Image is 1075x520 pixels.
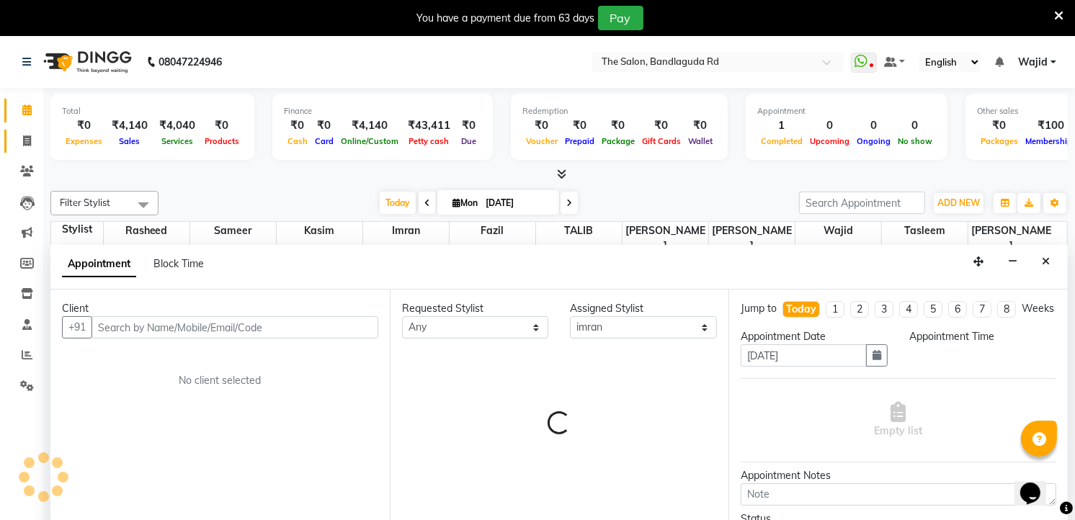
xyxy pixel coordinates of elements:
div: ₹0 [598,117,638,134]
div: Client [62,301,378,316]
span: rasheed [104,222,189,240]
span: Cash [284,136,311,146]
div: 1 [757,117,806,134]
div: Appointment Time [909,329,1056,344]
span: Online/Custom [337,136,402,146]
div: ₹0 [684,117,716,134]
span: TALIB [536,222,622,240]
span: Ongoing [853,136,894,146]
div: ₹0 [456,117,481,134]
span: fazil [450,222,535,240]
span: Prepaid [561,136,598,146]
li: 8 [997,301,1016,318]
span: [PERSON_NAME] [968,222,1055,255]
span: Filter Stylist [60,197,110,208]
span: Services [158,136,197,146]
span: sameer [190,222,276,240]
span: Packages [977,136,1022,146]
span: Wajid [795,222,881,240]
div: Redemption [522,105,716,117]
li: 4 [899,301,918,318]
div: ₹0 [311,117,337,134]
span: Expenses [62,136,106,146]
div: You have a payment due from 63 days [417,11,595,26]
li: 6 [948,301,967,318]
span: Mon [449,197,481,208]
div: Stylist [51,222,103,237]
span: [PERSON_NAME] [623,222,708,255]
span: Package [598,136,638,146]
div: ₹0 [977,117,1022,134]
button: Close [1035,251,1056,273]
div: ₹4,140 [106,117,153,134]
input: Search by Name/Mobile/Email/Code [92,316,378,339]
div: Total [62,105,243,117]
div: Assigned Stylist [570,301,717,316]
span: Due [458,136,480,146]
input: Search Appointment [799,192,925,214]
div: ₹0 [201,117,243,134]
div: 0 [806,117,853,134]
li: 1 [826,301,844,318]
span: Sales [116,136,144,146]
div: ₹4,040 [153,117,201,134]
div: Today [786,302,816,317]
button: ADD NEW [934,193,983,213]
span: Card [311,136,337,146]
div: 0 [894,117,936,134]
input: 2025-09-01 [481,192,553,214]
span: Voucher [522,136,561,146]
div: ₹4,140 [337,117,402,134]
img: logo [37,42,135,82]
li: 2 [850,301,869,318]
span: Petty cash [406,136,453,146]
span: imran [363,222,449,240]
div: Appointment Date [741,329,888,344]
div: Appointment [757,105,936,117]
div: ₹0 [62,117,106,134]
span: ADD NEW [937,197,980,208]
button: +91 [62,316,92,339]
div: Requested Stylist [402,301,549,316]
span: No show [894,136,936,146]
span: Gift Cards [638,136,684,146]
span: Completed [757,136,806,146]
span: Today [380,192,416,214]
li: 5 [924,301,942,318]
span: Block Time [153,257,204,270]
span: Wajid [1018,55,1048,70]
input: yyyy-mm-dd [741,344,867,367]
div: ₹0 [638,117,684,134]
span: Products [201,136,243,146]
div: ₹0 [284,117,311,134]
span: Appointment [62,251,136,277]
div: Weeks [1022,301,1054,316]
span: Upcoming [806,136,853,146]
li: 7 [973,301,991,318]
iframe: chat widget [1014,462,1061,506]
div: ₹43,411 [402,117,456,134]
b: 08047224946 [159,42,222,82]
div: Jump to [741,301,777,316]
span: [PERSON_NAME] [709,222,795,255]
div: No client selected [97,373,344,388]
button: Pay [598,6,643,30]
div: Appointment Notes [741,468,1056,483]
span: Wallet [684,136,716,146]
div: 0 [853,117,894,134]
div: Finance [284,105,481,117]
span: kasim [277,222,362,240]
span: Tasleem [882,222,968,240]
div: ₹0 [522,117,561,134]
span: Empty list [875,402,923,439]
li: 3 [875,301,893,318]
div: ₹0 [561,117,598,134]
